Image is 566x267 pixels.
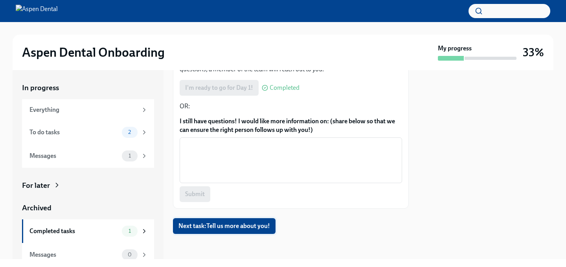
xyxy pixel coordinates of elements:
[270,85,300,91] span: Completed
[29,250,119,259] div: Messages
[22,99,154,121] a: Everything
[29,106,138,114] div: Everything
[22,180,154,191] a: For later
[22,121,154,144] a: To do tasks2
[22,243,154,267] a: Messages0
[438,44,472,53] strong: My progress
[523,45,544,59] h3: 33%
[123,252,136,258] span: 0
[29,128,119,137] div: To do tasks
[180,117,402,134] label: I still have questions! I would like more information on: (share below so that we can ensure the ...
[22,83,154,93] a: In progress
[22,144,154,168] a: Messages1
[22,44,165,60] h2: Aspen Dental Onboarding
[124,228,136,234] span: 1
[22,219,154,243] a: Completed tasks1
[22,180,50,191] div: For later
[124,153,136,159] span: 1
[22,203,154,213] a: Archived
[16,5,58,17] img: Aspen Dental
[173,218,276,234] button: Next task:Tell us more about you!
[29,227,119,235] div: Completed tasks
[178,222,270,230] span: Next task : Tell us more about you!
[123,129,136,135] span: 2
[29,152,119,160] div: Messages
[180,102,402,111] p: OR:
